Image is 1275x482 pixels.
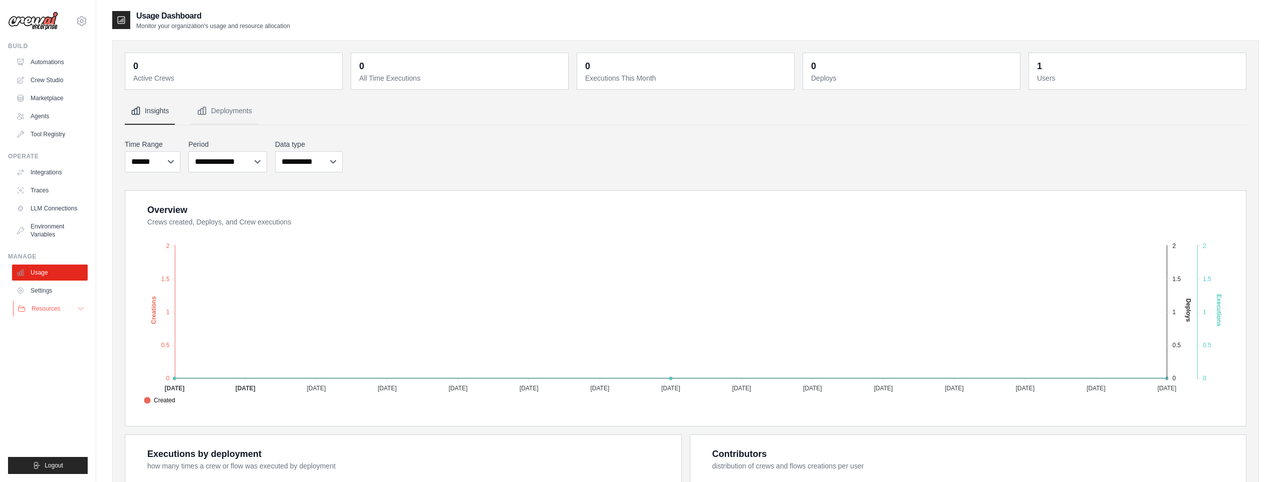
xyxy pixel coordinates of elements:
text: Deploys [1185,299,1192,322]
dt: how many times a crew or flow was executed by deployment [147,461,669,471]
button: Deployments [191,98,258,125]
tspan: [DATE] [235,385,256,392]
button: Logout [8,457,88,474]
tspan: 0 [1203,375,1206,382]
tspan: 2 [1172,243,1176,250]
div: Contributors [712,447,767,461]
tspan: 1.5 [161,276,170,283]
text: Executions [1215,294,1222,326]
dt: distribution of crews and flows creations per user [712,461,1234,471]
div: 0 [359,59,364,73]
tspan: [DATE] [590,385,609,392]
label: Time Range [125,139,180,149]
tspan: [DATE] [732,385,751,392]
dt: Deploys [811,73,1014,83]
div: 0 [585,59,590,73]
div: Manage [8,253,88,261]
tspan: 0 [166,375,170,382]
a: Tool Registry [12,126,88,142]
button: Resources [13,301,89,317]
tspan: 2 [1203,243,1206,250]
div: Executions by deployment [147,447,262,461]
dt: Users [1037,73,1240,83]
text: Creations [150,296,157,324]
a: Settings [12,283,88,299]
tspan: 0 [1172,375,1176,382]
a: Marketplace [12,90,88,106]
label: Period [188,139,267,149]
tspan: 0.5 [1172,342,1181,349]
p: Monitor your organization's usage and resource allocation [136,22,290,30]
nav: Tabs [125,98,1246,125]
tspan: [DATE] [874,385,893,392]
label: Data type [275,139,343,149]
a: Environment Variables [12,218,88,243]
a: Crew Studio [12,72,88,88]
tspan: 0.5 [161,342,170,349]
a: Automations [12,54,88,70]
span: Resources [32,305,60,313]
tspan: [DATE] [803,385,822,392]
dt: Executions This Month [585,73,788,83]
tspan: 1.5 [1172,276,1181,283]
tspan: [DATE] [307,385,326,392]
tspan: 1.5 [1203,276,1211,283]
a: Integrations [12,164,88,180]
tspan: [DATE] [520,385,539,392]
tspan: 2 [166,243,170,250]
div: Build [8,42,88,50]
dt: Active Crews [133,73,336,83]
div: 0 [133,59,138,73]
span: Logout [45,461,63,469]
dt: Crews created, Deploys, and Crew executions [147,217,1234,227]
tspan: [DATE] [164,385,184,392]
a: Usage [12,265,88,281]
tspan: [DATE] [1087,385,1106,392]
tspan: [DATE] [448,385,467,392]
tspan: 1 [1172,309,1176,316]
tspan: [DATE] [945,385,964,392]
button: Insights [125,98,175,125]
div: Operate [8,152,88,160]
a: Traces [12,182,88,198]
tspan: [DATE] [378,385,397,392]
div: Overview [147,203,187,217]
img: Logo [8,12,58,31]
div: 0 [811,59,816,73]
tspan: 1 [1203,309,1206,316]
dt: All Time Executions [359,73,562,83]
a: LLM Connections [12,200,88,216]
div: 1 [1037,59,1042,73]
a: Agents [12,108,88,124]
h2: Usage Dashboard [136,10,290,22]
tspan: [DATE] [1157,385,1176,392]
tspan: [DATE] [661,385,680,392]
span: Created [144,396,175,405]
tspan: [DATE] [1015,385,1035,392]
tspan: 1 [166,309,170,316]
tspan: 0.5 [1203,342,1211,349]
